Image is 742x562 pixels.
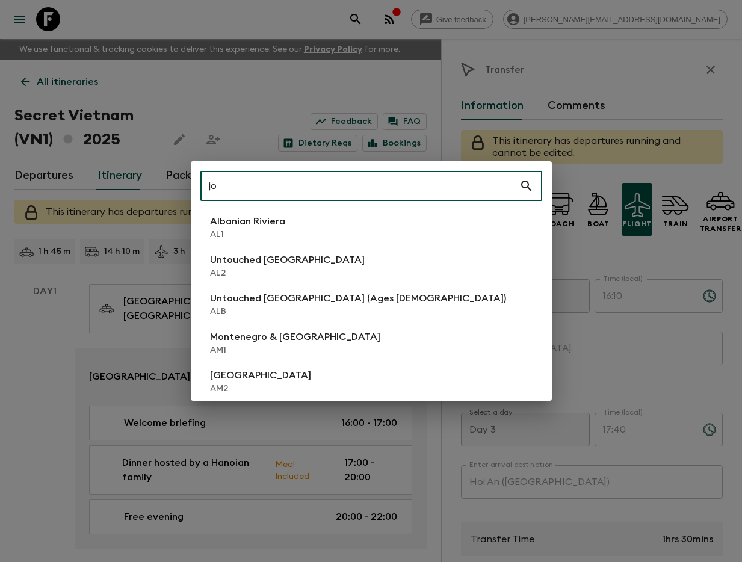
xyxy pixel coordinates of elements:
[210,344,380,356] p: AM1
[210,253,365,267] p: Untouched [GEOGRAPHIC_DATA]
[210,330,380,344] p: Montenegro & [GEOGRAPHIC_DATA]
[210,291,506,306] p: Untouched [GEOGRAPHIC_DATA] (Ages [DEMOGRAPHIC_DATA])
[210,229,285,241] p: AL1
[210,267,365,279] p: AL2
[210,368,311,383] p: [GEOGRAPHIC_DATA]
[210,214,285,229] p: Albanian Riviera
[210,383,311,395] p: AM2
[200,169,519,203] input: Search adventures...
[210,306,506,318] p: ALB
